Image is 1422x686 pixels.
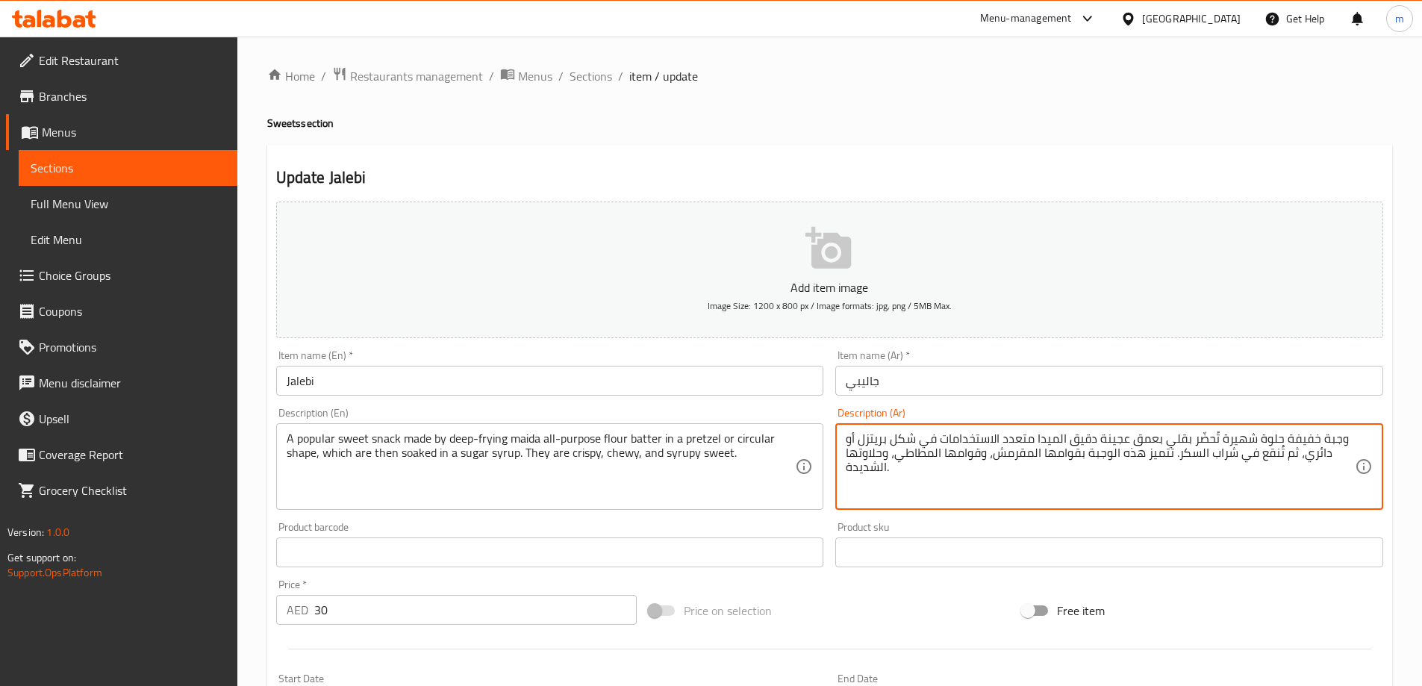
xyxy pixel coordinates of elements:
input: Please enter product barcode [276,537,824,567]
a: Sections [570,67,612,85]
h2: Update Jalebi [276,166,1383,189]
span: Coverage Report [39,446,225,464]
span: Free item [1057,602,1105,620]
a: Sections [19,150,237,186]
div: Menu-management [980,10,1072,28]
a: Full Menu View [19,186,237,222]
span: Coupons [39,302,225,320]
a: Upsell [6,401,237,437]
p: AED [287,601,308,619]
span: Version: [7,523,44,542]
a: Edit Menu [19,222,237,258]
span: Choice Groups [39,266,225,284]
a: Coverage Report [6,437,237,473]
a: Coupons [6,293,237,329]
span: Price on selection [684,602,772,620]
span: Full Menu View [31,195,225,213]
span: Restaurants management [350,67,483,85]
a: Menus [6,114,237,150]
span: Edit Restaurant [39,52,225,69]
div: [GEOGRAPHIC_DATA] [1142,10,1241,27]
input: Please enter price [314,595,637,625]
a: Menu disclaimer [6,365,237,401]
h4: Sweets section [267,116,1392,131]
span: Get support on: [7,548,76,567]
span: Branches [39,87,225,105]
a: Restaurants management [332,66,483,86]
a: Choice Groups [6,258,237,293]
span: item / update [629,67,698,85]
a: Menus [500,66,552,86]
a: Home [267,67,315,85]
a: Branches [6,78,237,114]
a: Promotions [6,329,237,365]
textarea: A popular sweet snack made by deep-frying maida all-purpose flour batter in a pretzel or circular... [287,431,796,502]
input: Please enter product sku [835,537,1383,567]
span: Sections [31,159,225,177]
span: Promotions [39,338,225,356]
span: Menus [42,123,225,141]
li: / [489,67,494,85]
input: Enter name Ar [835,366,1383,396]
span: Edit Menu [31,231,225,249]
span: 1.0.0 [46,523,69,542]
p: Add item image [299,278,1360,296]
input: Enter name En [276,366,824,396]
span: Menus [518,67,552,85]
span: Upsell [39,410,225,428]
li: / [618,67,623,85]
span: Image Size: 1200 x 800 px / Image formats: jpg, png / 5MB Max. [708,297,952,314]
span: Menu disclaimer [39,374,225,392]
a: Edit Restaurant [6,43,237,78]
a: Grocery Checklist [6,473,237,508]
a: Support.OpsPlatform [7,563,102,582]
span: m [1395,10,1404,27]
li: / [558,67,564,85]
button: Add item imageImage Size: 1200 x 800 px / Image formats: jpg, png / 5MB Max. [276,202,1383,338]
nav: breadcrumb [267,66,1392,86]
span: Grocery Checklist [39,481,225,499]
textarea: وجبة خفيفة حلوة شهيرة تُحضّر بقلي بعمق عجينة دقيق الميدا متعدد الاستخدامات في شكل بريتزل أو دائري... [846,431,1355,502]
li: / [321,67,326,85]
